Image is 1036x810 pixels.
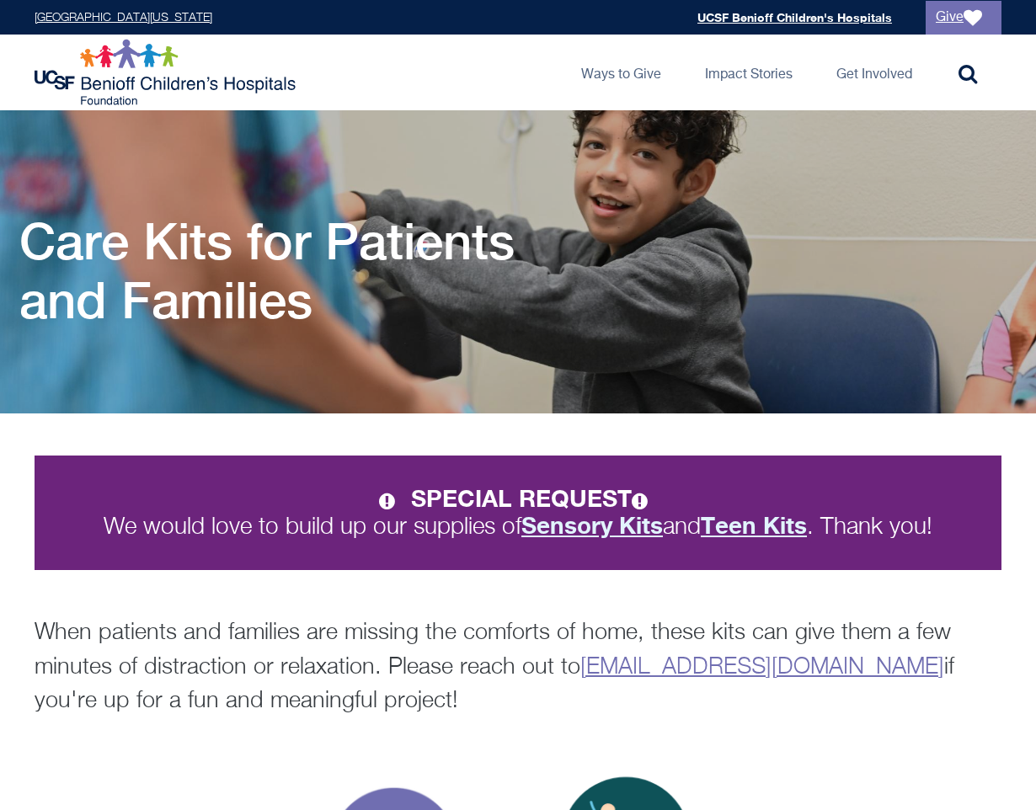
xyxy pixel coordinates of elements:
p: When patients and families are missing the comforts of home, these kits can give them a few minut... [35,616,1001,719]
strong: SPECIAL REQUEST [411,484,657,512]
h1: Care Kits for Patients and Families [19,211,592,329]
p: We would love to build up our supplies of and . Thank you! [65,486,971,540]
a: [EMAIL_ADDRESS][DOMAIN_NAME] [580,656,944,679]
a: Teen Kits [701,515,807,539]
strong: Sensory Kits [521,511,663,539]
a: UCSF Benioff Children's Hospitals [697,10,892,24]
a: Sensory Kits [521,515,663,539]
a: Impact Stories [692,35,806,110]
a: Get Involved [823,35,926,110]
img: Logo for UCSF Benioff Children's Hospitals Foundation [35,39,300,106]
a: [GEOGRAPHIC_DATA][US_STATE] [35,12,212,24]
strong: Teen Kits [701,511,807,539]
a: Give [926,1,1001,35]
a: Ways to Give [568,35,675,110]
